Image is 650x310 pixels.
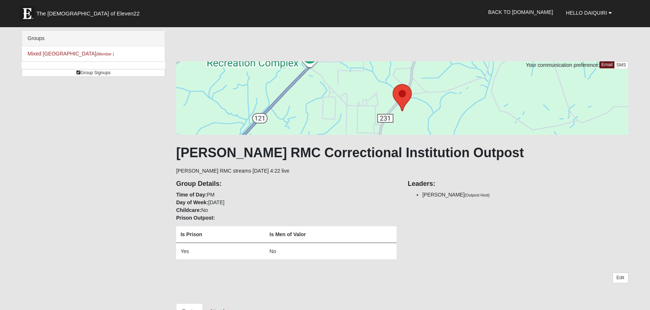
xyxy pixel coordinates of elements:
[176,145,628,161] h1: [PERSON_NAME] RMC Correctional Institution Outpost
[96,52,114,56] small: (Member )
[526,62,599,68] span: Your communication preference:
[176,215,215,221] strong: Prison Outpost:
[465,193,490,197] small: (Outpost Host)
[265,226,397,243] th: Is Men of Valor
[176,243,265,259] td: Yes
[28,51,114,57] a: Mixed [GEOGRAPHIC_DATA](Member )
[176,226,265,243] th: Is Prison
[16,3,163,21] a: The [DEMOGRAPHIC_DATA] of Eleven22
[36,10,139,17] span: The [DEMOGRAPHIC_DATA] of Eleven22
[22,31,165,46] div: Groups
[483,3,559,21] a: Back to [DOMAIN_NAME]
[614,61,628,69] a: SMS
[176,192,207,198] strong: Time of Day:
[566,10,607,16] span: Hello Daiquiri
[408,180,628,188] h4: Leaders:
[176,180,397,188] h4: Group Details:
[613,273,628,283] a: Edit
[22,69,165,77] a: Group Signups
[265,243,397,259] td: No
[560,4,617,22] a: Hello Daiquiri
[599,61,614,68] a: Email
[176,207,201,213] strong: Childcare:
[176,199,208,205] strong: Day of Week:
[20,6,34,21] img: Eleven22 logo
[422,191,628,199] li: [PERSON_NAME]
[171,175,402,267] div: PM [DATE] No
